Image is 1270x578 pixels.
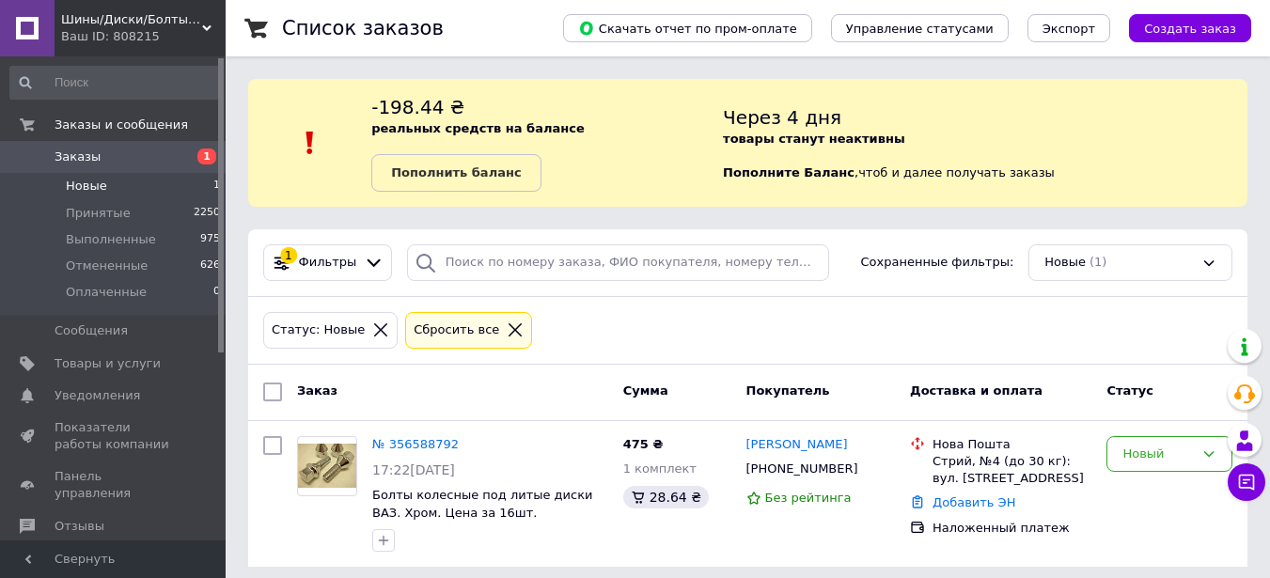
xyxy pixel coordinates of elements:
span: 17:22[DATE] [372,462,455,477]
button: Скачать отчет по пром-оплате [563,14,812,42]
b: Пополните Баланс [723,165,855,180]
b: Пополнить баланс [391,165,521,180]
span: Управление статусами [846,22,994,36]
span: Без рейтинга [765,491,852,505]
button: Управление статусами [831,14,1009,42]
span: -198.44 ₴ [371,96,464,118]
div: 1 [280,247,297,264]
span: 475 ₴ [623,437,664,451]
span: 0 [213,284,220,301]
img: Фото товару [298,444,356,488]
span: Покупатель [746,383,830,398]
span: Уведомления [55,387,140,404]
div: Сбросить все [410,320,503,340]
span: Создать заказ [1144,22,1236,36]
b: товары станут неактивны [723,132,905,146]
div: Наложенный платеж [933,520,1091,537]
span: Выполненные [66,231,156,248]
span: Новые [1044,254,1086,272]
div: Новый [1122,445,1194,464]
a: Фото товару [297,436,357,496]
div: Статус: Новые [268,320,368,340]
span: Заказы [55,148,101,165]
span: Сообщения [55,322,128,339]
span: Через 4 дня [723,106,841,129]
span: Доставка и оплата [910,383,1043,398]
div: Ваш ID: 808215 [61,28,226,45]
span: Заказ [297,383,337,398]
img: :exclamation: [296,129,324,157]
a: Пополнить баланс [371,154,541,192]
span: 2250 [194,205,220,222]
span: (1) [1090,255,1106,269]
div: Нова Пошта [933,436,1091,453]
span: Показатели работы компании [55,419,174,453]
span: Товары и услуги [55,355,161,372]
a: Болты колесные под литые диски ВАЗ. Хром. Цена за 16шт. Наложкой! Без Предоплат [372,488,593,537]
button: Экспорт [1027,14,1110,42]
span: 626 [200,258,220,274]
b: реальных средств на балансе [371,121,585,135]
span: Сумма [623,383,668,398]
span: 975 [200,231,220,248]
span: Заказы и сообщения [55,117,188,133]
a: [PERSON_NAME] [746,436,848,454]
span: Оплаченные [66,284,147,301]
span: Новые [66,178,107,195]
input: Поиск по номеру заказа, ФИО покупателя, номеру телефона, Email, номеру накладной [407,244,829,281]
button: Чат с покупателем [1228,463,1265,501]
input: Поиск [9,66,222,100]
a: Создать заказ [1110,21,1251,35]
div: Стрий, №4 (до 30 кг): вул. [STREET_ADDRESS] [933,453,1091,487]
span: 1 комплект [623,461,697,476]
a: № 356588792 [372,437,459,451]
span: Отмененные [66,258,148,274]
button: Создать заказ [1129,14,1251,42]
div: , чтоб и далее получать заказы [723,94,1247,192]
span: Шины/Диски/Болты/Гайки/Центровочные кольца/Секретки [61,11,202,28]
span: 1 [213,178,220,195]
span: 1 [197,148,216,164]
a: Добавить ЭН [933,495,1015,509]
span: Скачать отчет по пром-оплате [578,20,797,37]
h1: Список заказов [282,17,444,39]
div: [PHONE_NUMBER] [743,457,862,481]
span: Фильтры [299,254,357,272]
span: Сохраненные фильтры: [861,254,1014,272]
span: Статус [1106,383,1153,398]
div: 28.64 ₴ [623,486,709,508]
span: Экспорт [1043,22,1095,36]
span: Принятые [66,205,131,222]
span: Панель управления [55,468,174,502]
span: Отзывы [55,518,104,535]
